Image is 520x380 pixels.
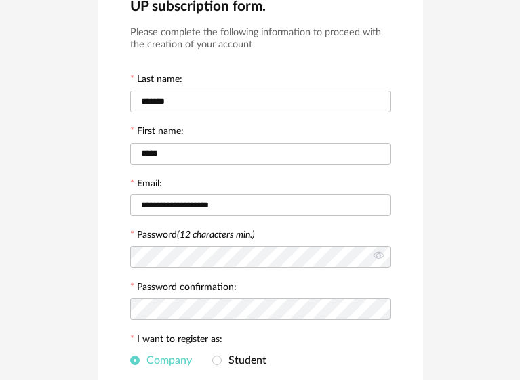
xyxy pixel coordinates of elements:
label: I want to register as: [130,335,222,347]
label: First name: [130,127,184,139]
label: Last name: [130,75,182,87]
label: Password confirmation: [130,282,237,295]
span: Student [222,355,266,366]
label: Email: [130,179,162,191]
i: (12 characters min.) [177,230,255,240]
label: Password [137,230,255,240]
span: Company [140,355,192,366]
h3: Please complete the following information to proceed with the creation of your account [130,26,391,51]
